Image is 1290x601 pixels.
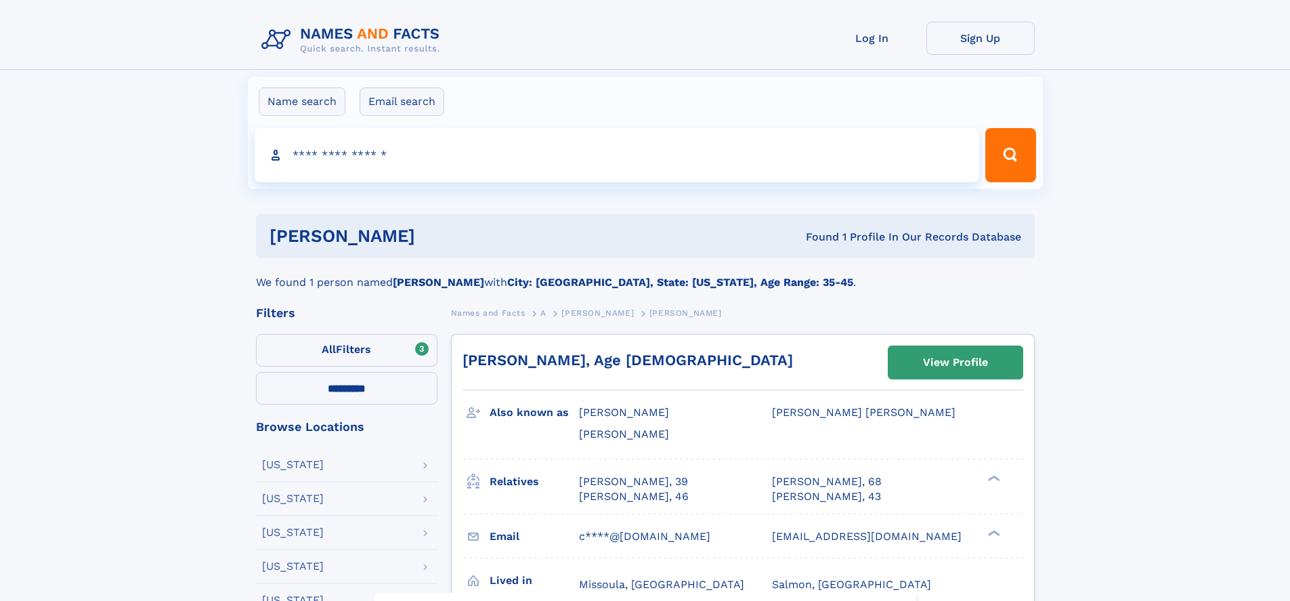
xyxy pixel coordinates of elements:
span: [PERSON_NAME] [561,308,634,318]
h1: [PERSON_NAME] [270,228,611,245]
span: All [322,343,336,356]
h3: Relatives [490,470,579,493]
div: [US_STATE] [262,561,324,572]
a: A [540,304,546,321]
div: [US_STATE] [262,493,324,504]
b: [PERSON_NAME] [393,276,484,289]
label: Filters [256,334,437,367]
a: [PERSON_NAME] [561,304,634,321]
div: ❯ [985,529,1001,537]
span: [PERSON_NAME] [579,428,669,440]
span: Missoula, [GEOGRAPHIC_DATA] [579,578,744,591]
span: [EMAIL_ADDRESS][DOMAIN_NAME] [772,530,962,543]
span: A [540,308,546,318]
h3: Also known as [490,401,579,424]
a: Log In [818,22,926,55]
span: [PERSON_NAME] [649,308,722,318]
div: [US_STATE] [262,459,324,470]
a: [PERSON_NAME], 39 [579,474,688,489]
label: Email search [360,87,444,116]
a: Names and Facts [451,304,525,321]
h3: Email [490,525,579,548]
a: View Profile [888,346,1023,379]
div: Filters [256,307,437,319]
button: Search Button [985,128,1035,182]
div: View Profile [923,347,988,378]
label: Name search [259,87,345,116]
img: Logo Names and Facts [256,22,451,58]
span: Salmon, [GEOGRAPHIC_DATA] [772,578,931,591]
b: City: [GEOGRAPHIC_DATA], State: [US_STATE], Age Range: 35-45 [507,276,853,289]
div: ❯ [985,474,1001,482]
span: [PERSON_NAME] [PERSON_NAME] [772,406,955,419]
div: Found 1 Profile In Our Records Database [610,230,1021,245]
a: [PERSON_NAME], 43 [772,489,881,504]
div: We found 1 person named with . [256,258,1035,291]
div: Browse Locations [256,421,437,433]
a: Sign Up [926,22,1035,55]
h3: Lived in [490,569,579,592]
div: [US_STATE] [262,527,324,538]
a: [PERSON_NAME], 46 [579,489,689,504]
span: [PERSON_NAME] [579,406,669,419]
a: [PERSON_NAME], Age [DEMOGRAPHIC_DATA] [463,352,793,369]
a: [PERSON_NAME], 68 [772,474,882,489]
input: search input [255,128,980,182]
